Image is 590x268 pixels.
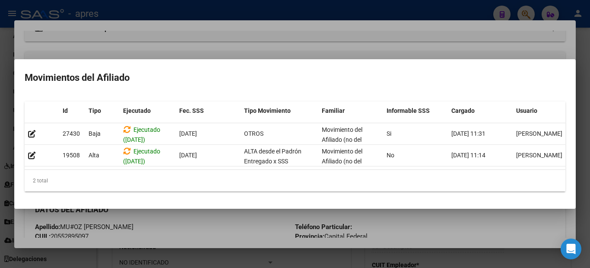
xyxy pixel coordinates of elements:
[179,107,204,114] span: Fec. SSS
[383,102,448,120] datatable-header-cell: Informable SSS
[561,239,581,259] div: Open Intercom Messenger
[89,107,101,114] span: Tipo
[387,152,394,159] span: No
[179,152,197,159] span: [DATE]
[123,126,160,143] span: Ejecutado ([DATE])
[387,107,430,114] span: Informable SSS
[241,102,318,120] datatable-header-cell: Tipo Movimiento
[25,70,565,86] h2: Movimientos del Afiliado
[451,107,475,114] span: Cargado
[85,102,120,120] datatable-header-cell: Tipo
[244,130,263,137] span: OTROS
[179,130,197,137] span: [DATE]
[516,152,562,159] span: [PERSON_NAME]
[322,107,345,114] span: Familiar
[322,126,362,153] span: Movimiento del Afiliado (no del grupo)
[516,130,562,137] span: [PERSON_NAME]
[451,130,485,137] span: [DATE] 11:31
[513,102,577,120] datatable-header-cell: Usuario
[25,170,565,191] div: 2 total
[123,148,160,165] span: Ejecutado ([DATE])
[244,107,291,114] span: Tipo Movimiento
[89,130,101,137] span: Baja
[387,130,391,137] span: Si
[63,130,80,137] span: 27430
[63,152,80,159] span: 19508
[516,107,537,114] span: Usuario
[59,102,85,120] datatable-header-cell: Id
[451,152,485,159] span: [DATE] 11:14
[322,148,362,175] span: Movimiento del Afiliado (no del grupo)
[63,107,68,114] span: Id
[448,102,513,120] datatable-header-cell: Cargado
[244,148,301,165] span: ALTA desde el Padrón Entregado x SSS
[120,102,176,120] datatable-header-cell: Ejecutado
[176,102,241,120] datatable-header-cell: Fec. SSS
[89,152,99,159] span: Alta
[318,102,383,120] datatable-header-cell: Familiar
[123,107,151,114] span: Ejecutado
